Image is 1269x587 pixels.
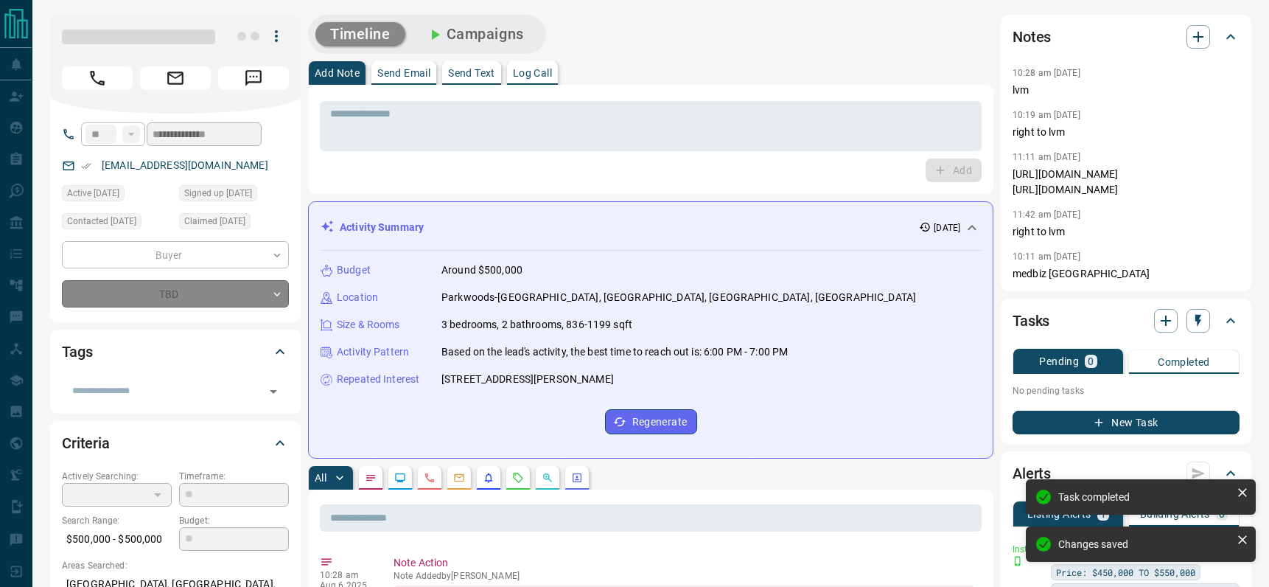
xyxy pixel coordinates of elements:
div: Wed Jul 23 2025 [62,185,172,206]
div: Alerts [1013,456,1240,491]
div: Notes [1013,19,1240,55]
svg: Agent Actions [571,472,583,484]
p: 10:28 am [DATE] [1013,68,1080,78]
h2: Criteria [62,431,110,455]
span: Message [218,66,289,90]
svg: Calls [424,472,436,484]
div: Tue Jul 22 2025 [179,185,289,206]
p: Based on the lead's activity, the best time to reach out is: 6:00 PM - 7:00 PM [441,344,788,360]
p: medbiz [GEOGRAPHIC_DATA] [1013,266,1240,282]
div: Criteria [62,426,289,461]
p: 10:19 am [DATE] [1013,110,1080,120]
p: lvm [1013,83,1240,98]
p: [URL][DOMAIN_NAME] [URL][DOMAIN_NAME] [1013,167,1240,198]
p: Send Email [377,68,430,78]
p: 0 [1088,356,1094,367]
p: right to lvm [1013,125,1240,140]
div: Tue Jul 22 2025 [179,213,289,234]
p: Log Call [513,68,552,78]
p: Note Added by [PERSON_NAME] [394,571,976,581]
p: Areas Searched: [62,559,289,572]
div: Changes saved [1058,538,1231,550]
div: TBD [62,280,289,308]
p: Budget [337,263,371,278]
p: Search Range: [62,514,172,527]
p: [DATE] [934,221,960,235]
h2: Alerts [1013,462,1051,485]
p: [STREET_ADDRESS][PERSON_NAME] [441,372,614,387]
div: Task completed [1058,491,1231,503]
p: Add Note [315,68,360,78]
p: Pending [1039,356,1079,367]
span: Active [DATE] [67,186,119,201]
span: Email [140,66,211,90]
p: Size & Rooms [337,317,400,333]
p: Around $500,000 [441,263,522,278]
span: Contacted [DATE] [67,214,136,229]
button: Regenerate [605,409,697,434]
div: Wed Aug 06 2025 [62,213,172,234]
p: 10:28 am [320,570,371,580]
p: 3 bedrooms, 2 bathrooms, 836-1199 sqft [441,317,632,333]
p: right to lvm [1013,224,1240,240]
p: Activity Pattern [337,344,409,360]
button: New Task [1013,411,1240,434]
p: Activity Summary [340,220,424,235]
span: Claimed [DATE] [184,214,245,229]
button: Timeline [315,22,405,46]
a: [EMAIL_ADDRESS][DOMAIN_NAME] [102,159,268,171]
p: Timeframe: [179,470,289,483]
p: 11:11 am [DATE] [1013,152,1080,162]
svg: Emails [453,472,465,484]
button: Campaigns [411,22,539,46]
h2: Notes [1013,25,1051,49]
span: Call [62,66,133,90]
svg: Notes [365,472,377,484]
p: Repeated Interest [337,372,419,387]
div: Activity Summary[DATE] [321,214,981,241]
p: Note Action [394,555,976,571]
svg: Email Verified [81,161,91,171]
button: Open [263,381,284,402]
p: Instant [1013,543,1042,556]
h2: Tasks [1013,309,1049,333]
div: Buyer [62,241,289,268]
p: Completed [1158,357,1210,367]
p: 10:11 am [DATE] [1013,251,1080,262]
svg: Opportunities [542,472,553,484]
span: Signed up [DATE] [184,186,252,201]
p: Send Text [448,68,495,78]
svg: Requests [512,472,524,484]
svg: Push Notification Only [1013,556,1023,566]
p: Budget: [179,514,289,527]
p: 11:42 am [DATE] [1013,209,1080,220]
p: Actively Searching: [62,470,172,483]
p: No pending tasks [1013,380,1240,402]
p: Location [337,290,378,305]
svg: Lead Browsing Activity [394,472,406,484]
p: All [315,473,326,483]
div: Tasks [1013,303,1240,338]
p: $500,000 - $500,000 [62,527,172,552]
div: Tags [62,334,289,369]
svg: Listing Alerts [483,472,494,484]
p: Parkwoods-[GEOGRAPHIC_DATA], [GEOGRAPHIC_DATA], [GEOGRAPHIC_DATA], [GEOGRAPHIC_DATA] [441,290,916,305]
h2: Tags [62,340,92,364]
